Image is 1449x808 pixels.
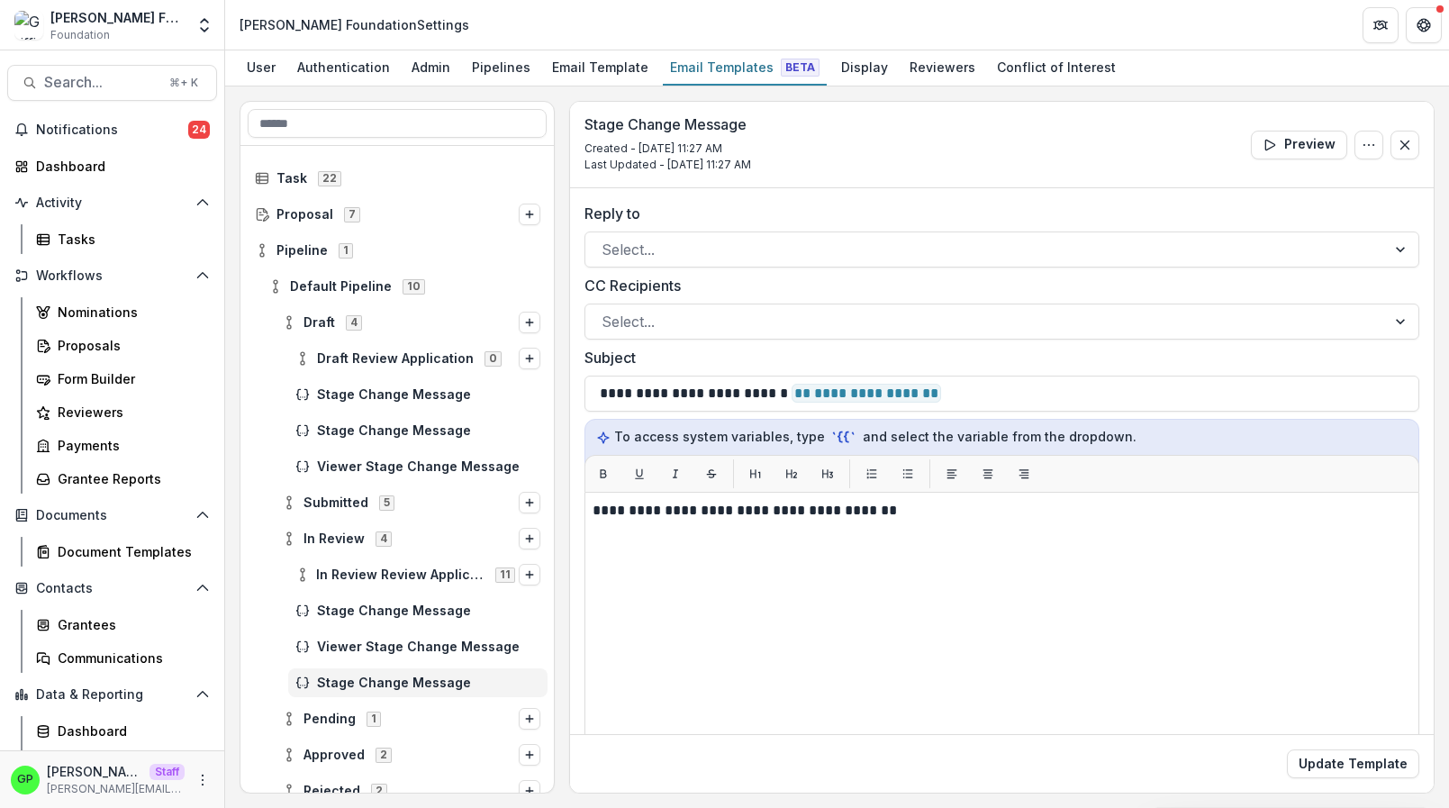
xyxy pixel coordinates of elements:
button: Options [519,348,540,369]
div: Pipelines [465,54,538,80]
span: 22 [318,171,341,186]
button: Open Contacts [7,574,217,603]
nav: breadcrumb [232,12,476,38]
span: Viewer Stage Change Message [317,459,540,475]
button: Open entity switcher [192,7,217,43]
div: Dashboard [36,157,203,176]
span: 4 [376,531,392,546]
div: Proposals [58,336,203,355]
button: Update Template [1287,749,1419,778]
button: Open Activity [7,188,217,217]
p: To access system variables, type and select the variable from the dropdown. [596,427,1408,447]
div: Email Templates [663,54,827,80]
button: Open Workflows [7,261,217,290]
div: [PERSON_NAME] Foundation Settings [240,15,469,34]
a: Payments [29,431,217,460]
span: Approved [303,748,365,763]
div: Tasks [58,230,203,249]
button: Search... [7,65,217,101]
div: Approved2Options [275,740,548,769]
a: Form Builder [29,364,217,394]
div: ⌘ + K [166,73,202,93]
span: 0 [485,351,502,366]
button: Align right [1010,459,1038,488]
p: [PERSON_NAME][EMAIL_ADDRESS][DOMAIN_NAME] [47,781,185,797]
span: Submitted [303,495,368,511]
a: Reviewers [902,50,983,86]
span: 1 [367,712,381,726]
span: 24 [188,121,210,139]
span: Workflows [36,268,188,284]
div: In Review4Options [275,524,548,553]
button: Open Data & Reporting [7,680,217,709]
button: Bold [589,459,618,488]
button: Options [1354,131,1383,159]
span: Contacts [36,581,188,596]
button: H2 [777,459,806,488]
span: Pending [303,712,356,727]
p: Staff [149,764,185,780]
div: Default Pipeline10 [261,272,548,301]
button: List [857,459,886,488]
span: 2 [376,748,392,762]
div: Viewer Stage Change Message [288,632,548,661]
div: Rejected2Options [275,776,548,805]
div: In Review Review Application11Options [288,560,548,589]
label: Subject [584,347,1408,368]
div: Reviewers [902,54,983,80]
p: Last Updated - [DATE] 11:27 AM [584,157,751,173]
button: Options [519,528,540,549]
span: 5 [379,495,394,510]
span: In Review Review Application [316,567,485,583]
label: CC Recipients [584,275,1408,296]
a: Display [834,50,895,86]
span: Documents [36,508,188,523]
div: Grantees [58,615,203,634]
span: Draft Review Application [317,351,474,367]
span: Foundation [50,27,110,43]
span: Pipeline [276,243,328,259]
a: Tasks [29,224,217,254]
button: Options [519,492,540,513]
button: Notifications24 [7,115,217,144]
button: Italic [661,459,690,488]
button: Options [519,708,540,730]
div: Draft Review Application0Options [288,344,548,373]
span: Draft [303,315,335,331]
span: Rejected [303,784,360,799]
a: Reviewers [29,397,217,427]
a: Data Report [29,749,217,779]
div: Payments [58,436,203,455]
span: Stage Change Message [317,604,540,619]
span: Stage Change Message [317,676,540,691]
p: Created - [DATE] 11:27 AM [584,141,751,157]
div: Stage Change Message [288,596,548,625]
div: Pending1Options [275,704,548,733]
div: Reviewers [58,403,203,422]
button: More [192,769,213,791]
div: Dashboard [58,722,203,740]
span: Default Pipeline [290,279,392,295]
div: Stage Change Message [288,668,548,697]
button: H1 [741,459,770,488]
span: Data & Reporting [36,687,188,703]
div: Admin [404,54,457,80]
a: Proposals [29,331,217,360]
a: Dashboard [7,151,217,181]
button: List [893,459,922,488]
span: 2 [371,784,387,798]
span: Stage Change Message [317,423,540,439]
img: Griffin Foundation [14,11,43,40]
div: Griffin Perry [17,774,33,785]
button: Options [519,780,540,802]
button: Underline [625,459,654,488]
label: Reply to [584,203,1408,224]
span: Viewer Stage Change Message [317,640,540,655]
code: `{{` [829,428,859,447]
span: Activity [36,195,188,211]
span: Search... [44,74,158,91]
div: Viewer Stage Change Message [288,452,548,481]
a: Pipelines [465,50,538,86]
a: Email Templates Beta [663,50,827,86]
div: Communications [58,649,203,667]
